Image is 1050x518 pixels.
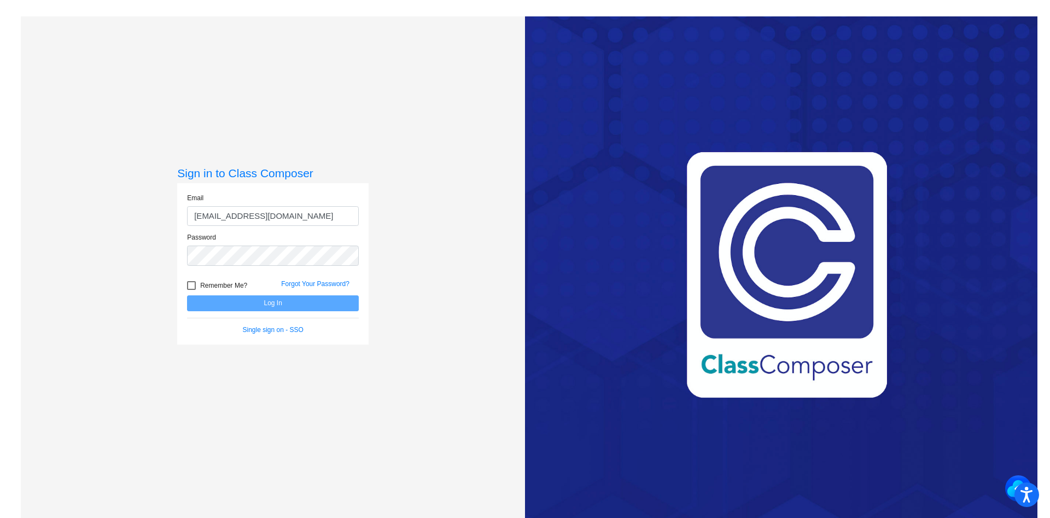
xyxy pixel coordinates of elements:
[187,193,203,203] label: Email
[243,326,304,334] a: Single sign on - SSO
[187,295,359,311] button: Log In
[177,166,369,180] h3: Sign in to Class Composer
[187,232,216,242] label: Password
[281,280,349,288] a: Forgot Your Password?
[200,279,247,292] span: Remember Me?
